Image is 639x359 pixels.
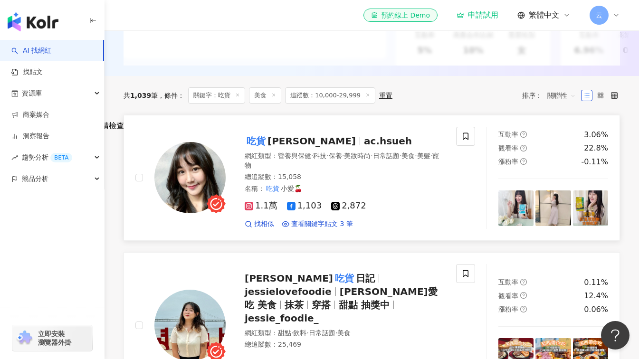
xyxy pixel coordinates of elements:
div: 預約線上 Demo [371,10,430,20]
div: 0.11% [584,277,608,288]
mark: 吃貨 [245,133,267,149]
span: [PERSON_NAME] [267,135,356,147]
span: 觀看率 [498,144,518,152]
mark: 吃貨 [265,183,281,194]
span: 互動率 [498,278,518,286]
div: 總追蹤數 ： 25,469 [245,340,445,350]
span: 繁體中文 [529,10,559,20]
span: question-circle [520,145,527,151]
span: 甜點 抽獎中 [339,299,390,311]
span: 1,039 [130,92,151,99]
span: 查看關鍵字貼文 3 筆 [291,219,353,229]
img: post-image [535,190,571,226]
a: 洞察報告 [11,132,49,141]
span: 關聯性 [547,88,576,103]
span: · [306,329,308,337]
iframe: Help Scout Beacon - Open [601,321,629,350]
span: question-circle [520,306,527,312]
div: 0.06% [584,304,608,315]
span: · [371,152,372,160]
span: 寵物 [245,152,439,169]
span: 資源庫 [22,83,42,104]
span: 抹茶 [285,299,304,311]
span: 名稱 ： [245,183,302,194]
span: 漲粉率 [498,305,518,313]
a: 申請試用 [457,10,498,20]
div: 排序： [522,88,581,103]
a: 預約線上 Demo [363,9,438,22]
span: · [311,152,313,160]
span: question-circle [520,292,527,299]
a: 找相似 [245,219,274,229]
span: 營養與保健 [278,152,311,160]
span: 漲粉率 [498,158,518,165]
a: 查看關鍵字貼文 3 筆 [282,219,353,229]
span: [PERSON_NAME] [245,273,333,284]
a: 找貼文 [11,67,43,77]
span: jessielovefoodie [245,286,332,297]
img: logo [8,12,58,31]
span: 飲料 [293,329,306,337]
span: 穿搭 [312,299,331,311]
div: -0.11% [581,157,608,167]
span: 美妝時尚 [344,152,371,160]
span: 趨勢分析 [22,147,72,168]
div: 共 筆 [124,92,158,99]
div: BETA [50,153,72,162]
span: · [335,329,337,337]
span: · [400,152,401,160]
span: rise [11,154,18,161]
span: 追蹤數：10,000-29,999 [285,87,375,104]
span: jessie_foodie_ [245,312,319,324]
span: 保養 [329,152,342,160]
span: 美髮 [417,152,430,160]
a: searchAI 找網紅 [11,46,51,56]
span: 觀看率 [498,292,518,300]
span: 互動率 [498,131,518,138]
span: 日常話題 [373,152,400,160]
div: 網紅類型 ： [245,329,445,338]
mark: 吃貨 [333,271,356,286]
span: · [326,152,328,160]
span: 甜點 [278,329,291,337]
a: chrome extension立即安裝 瀏覽器外掛 [12,325,92,351]
img: KOL Avatar [154,142,226,213]
span: 競品分析 [22,168,48,189]
span: question-circle [520,279,527,285]
img: post-image [498,190,534,226]
span: [PERSON_NAME]愛吃 美食 [245,286,438,311]
span: ac.hsueh [364,135,412,147]
span: 找相似 [254,219,274,229]
a: 商案媒合 [11,110,49,120]
div: 重置 [379,92,392,99]
span: 條件 ： [158,92,184,99]
div: 總追蹤數 ： 15,058 [245,172,445,182]
span: 1,103 [287,201,322,211]
span: 立即安裝 瀏覽器外掛 [38,330,71,347]
span: · [415,152,417,160]
div: 12.4% [584,291,608,301]
div: 3.06% [584,130,608,140]
span: · [430,152,432,160]
span: · [291,329,293,337]
div: 22.8% [584,143,608,153]
span: 科技 [313,152,326,160]
img: post-image [573,190,608,226]
span: question-circle [520,131,527,138]
a: KOL Avatar吃貨[PERSON_NAME]ac.hsueh網紅類型：營養與保健·科技·保養·美妝時尚·日常話題·美食·美髮·寵物總追蹤數：15,058名稱：吃貨小愛🍒1.1萬1,1032... [124,115,620,240]
span: 日常話題 [309,329,335,337]
span: 美食 [249,87,281,104]
span: · [342,152,344,160]
span: 關鍵字：吃貨 [188,87,245,104]
span: 美食 [337,329,351,337]
div: 網紅類型 ： [245,151,445,170]
span: 2,872 [331,201,366,211]
img: chrome extension [15,331,34,346]
span: 美食 [401,152,415,160]
span: question-circle [520,158,527,165]
span: 小愛🍒 [281,185,302,192]
span: 云 [596,10,602,20]
span: 1.1萬 [245,201,277,211]
span: 日記 [356,273,375,284]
